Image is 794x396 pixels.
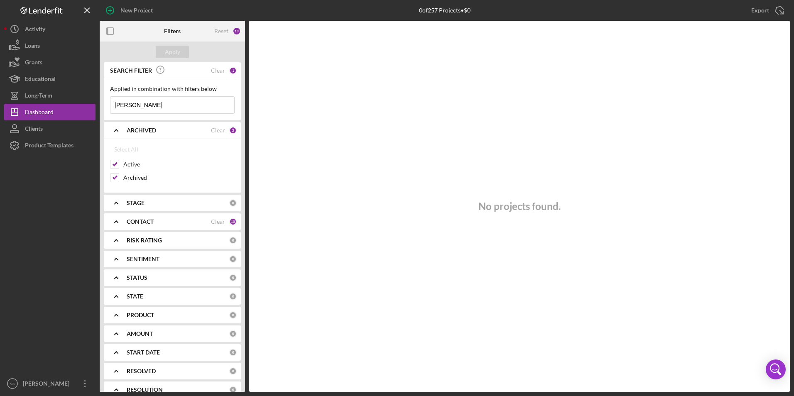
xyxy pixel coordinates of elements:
div: 0 [229,386,237,394]
div: 0 [229,349,237,356]
button: Activity [4,21,96,37]
h3: No projects found. [478,200,561,212]
b: SENTIMENT [127,256,159,262]
button: Grants [4,54,96,71]
b: START DATE [127,349,160,356]
button: Long-Term [4,87,96,104]
b: STATE [127,293,143,300]
div: Open Intercom Messenger [766,359,786,379]
button: VA[PERSON_NAME] [4,375,96,392]
div: 0 [229,255,237,263]
div: 10 [229,218,237,225]
div: Clients [25,120,43,139]
label: Active [123,160,235,169]
b: AMOUNT [127,330,153,337]
button: Product Templates [4,137,96,154]
div: Select All [114,141,138,158]
b: CONTACT [127,218,154,225]
b: SEARCH FILTER [110,67,152,74]
div: 1 [229,67,237,74]
div: Activity [25,21,45,39]
div: Clear [211,67,225,74]
div: 0 [229,293,237,300]
text: VA [10,381,15,386]
div: Apply [165,46,180,58]
div: 0 [229,274,237,281]
div: Loans [25,37,40,56]
b: RISK RATING [127,237,162,244]
div: 2 [229,127,237,134]
div: Product Templates [25,137,74,156]
div: Clear [211,127,225,134]
div: 0 of 257 Projects • $0 [419,7,471,14]
b: STAGE [127,200,145,206]
div: Export [751,2,769,19]
button: Dashboard [4,104,96,120]
div: 0 [229,330,237,337]
div: New Project [120,2,153,19]
div: Dashboard [25,104,54,122]
div: Educational [25,71,56,89]
div: 0 [229,367,237,375]
div: 0 [229,199,237,207]
div: Long-Term [25,87,52,106]
button: Clients [4,120,96,137]
div: Applied in combination with filters below [110,86,235,92]
label: Archived [123,174,235,182]
b: RESOLUTION [127,386,163,393]
b: STATUS [127,274,147,281]
b: Filters [164,28,181,34]
button: New Project [100,2,161,19]
div: Reset [214,28,228,34]
b: ARCHIVED [127,127,156,134]
div: [PERSON_NAME] [21,375,75,394]
div: 0 [229,237,237,244]
div: 13 [233,27,241,35]
div: Grants [25,54,42,73]
b: RESOLVED [127,368,156,374]
button: Export [743,2,790,19]
b: PRODUCT [127,312,154,318]
button: Select All [110,141,142,158]
div: Clear [211,218,225,225]
button: Apply [156,46,189,58]
button: Loans [4,37,96,54]
div: 0 [229,311,237,319]
button: Educational [4,71,96,87]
